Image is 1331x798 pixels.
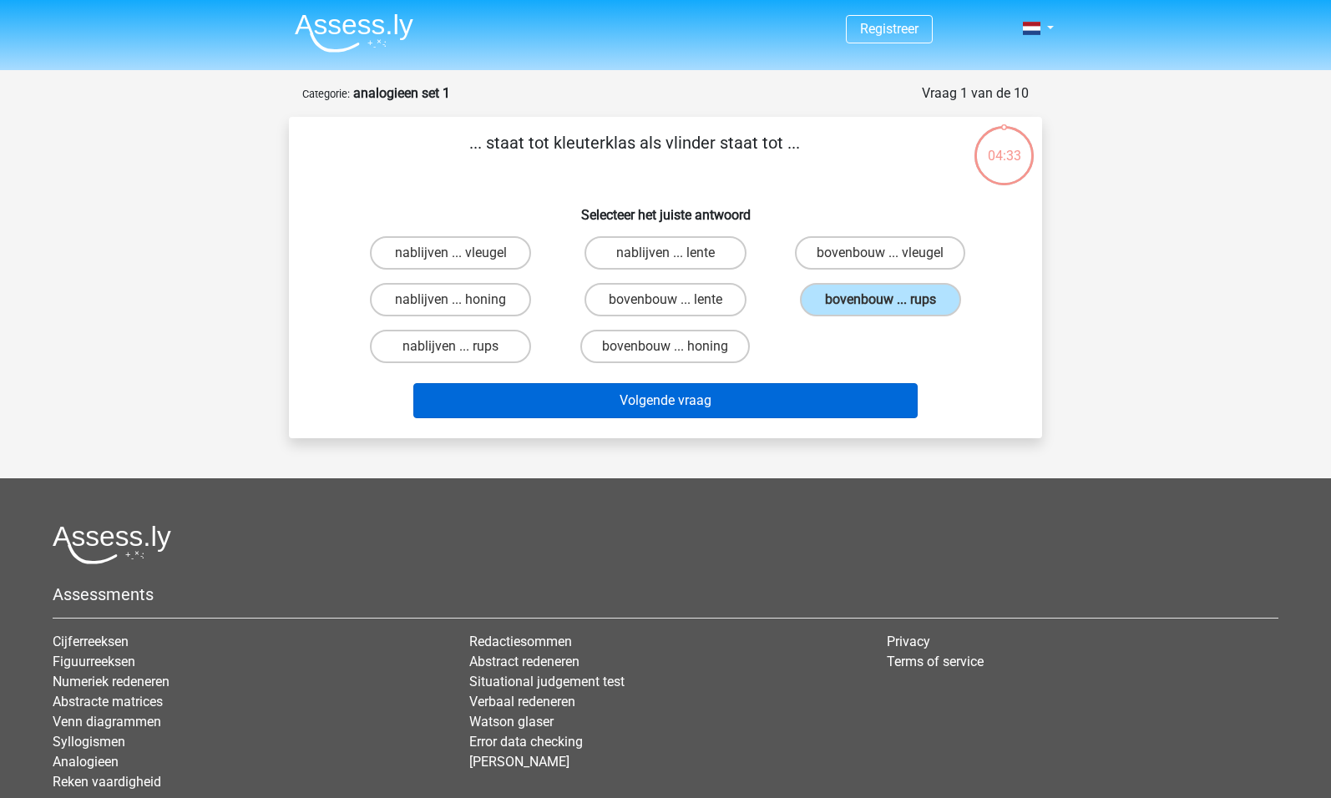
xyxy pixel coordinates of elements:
[469,754,569,770] a: [PERSON_NAME]
[973,124,1035,166] div: 04:33
[922,83,1029,104] div: Vraag 1 van de 10
[860,21,919,37] a: Registreer
[580,330,750,363] label: bovenbouw ... honing
[295,13,413,53] img: Assessly
[370,236,531,270] label: nablijven ... vleugel
[370,330,531,363] label: nablijven ... rups
[887,634,930,649] a: Privacy
[53,714,161,730] a: Venn diagrammen
[53,754,119,770] a: Analogieen
[469,734,583,750] a: Error data checking
[469,654,579,669] a: Abstract redeneren
[469,714,554,730] a: Watson glaser
[469,674,625,689] a: Situational judgement test
[53,694,163,710] a: Abstracte matrices
[302,88,350,100] small: Categorie:
[353,85,450,101] strong: analogieen set 1
[370,283,531,316] label: nablijven ... honing
[53,654,135,669] a: Figuurreeksen
[887,654,984,669] a: Terms of service
[53,584,1278,604] h5: Assessments
[53,674,170,689] a: Numeriek redeneren
[585,236,746,270] label: nablijven ... lente
[53,734,125,750] a: Syllogismen
[316,194,1015,223] h6: Selecteer het juiste antwoord
[795,236,965,270] label: bovenbouw ... vleugel
[469,634,572,649] a: Redactiesommen
[53,774,161,790] a: Reken vaardigheid
[800,283,961,316] label: bovenbouw ... rups
[53,525,171,564] img: Assessly logo
[469,694,575,710] a: Verbaal redeneren
[585,283,746,316] label: bovenbouw ... lente
[413,383,919,418] button: Volgende vraag
[53,634,129,649] a: Cijferreeksen
[316,130,953,180] p: ... staat tot kleuterklas als vlinder staat tot ...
